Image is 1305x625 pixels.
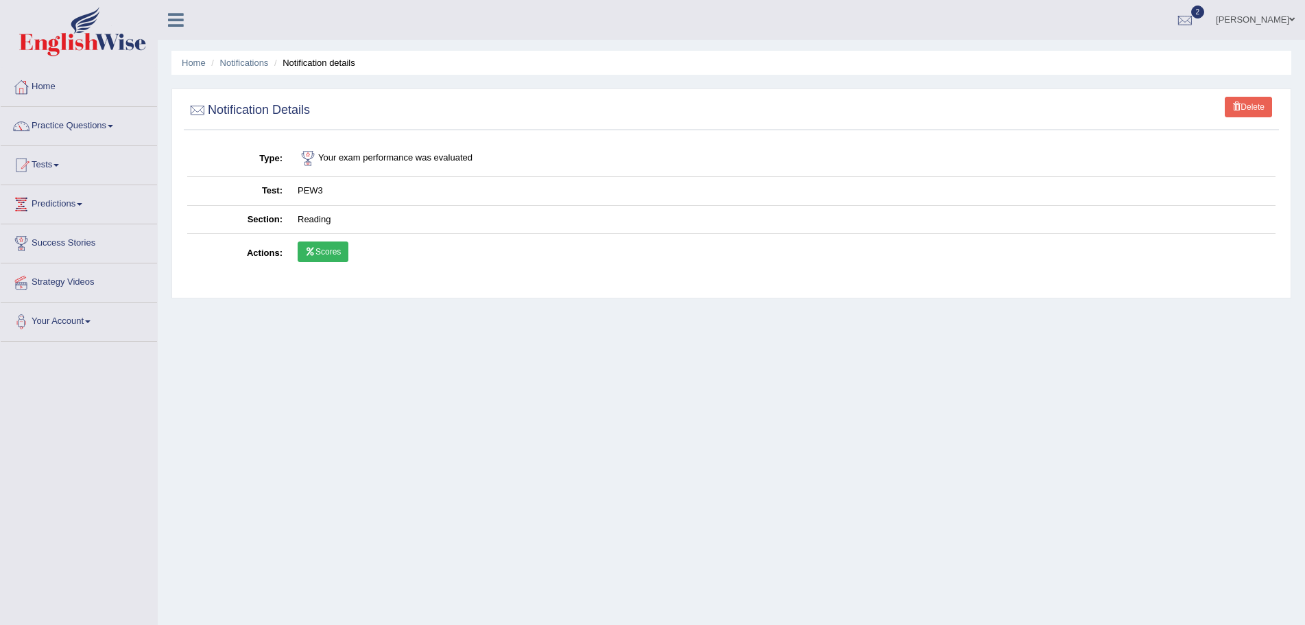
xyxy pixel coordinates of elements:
[290,141,1276,177] td: Your exam performance was evaluated
[271,56,355,69] li: Notification details
[187,205,290,234] th: Section
[182,58,206,68] a: Home
[187,100,310,121] h2: Notification Details
[1,146,157,180] a: Tests
[298,241,348,262] a: Scores
[1,303,157,337] a: Your Account
[1191,5,1205,19] span: 2
[290,205,1276,234] td: Reading
[187,177,290,206] th: Test
[187,234,290,274] th: Actions
[1,185,157,220] a: Predictions
[187,141,290,177] th: Type
[220,58,269,68] a: Notifications
[1,68,157,102] a: Home
[1,263,157,298] a: Strategy Videos
[290,177,1276,206] td: PEW3
[1,224,157,259] a: Success Stories
[1225,97,1272,117] a: Delete
[1,107,157,141] a: Practice Questions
